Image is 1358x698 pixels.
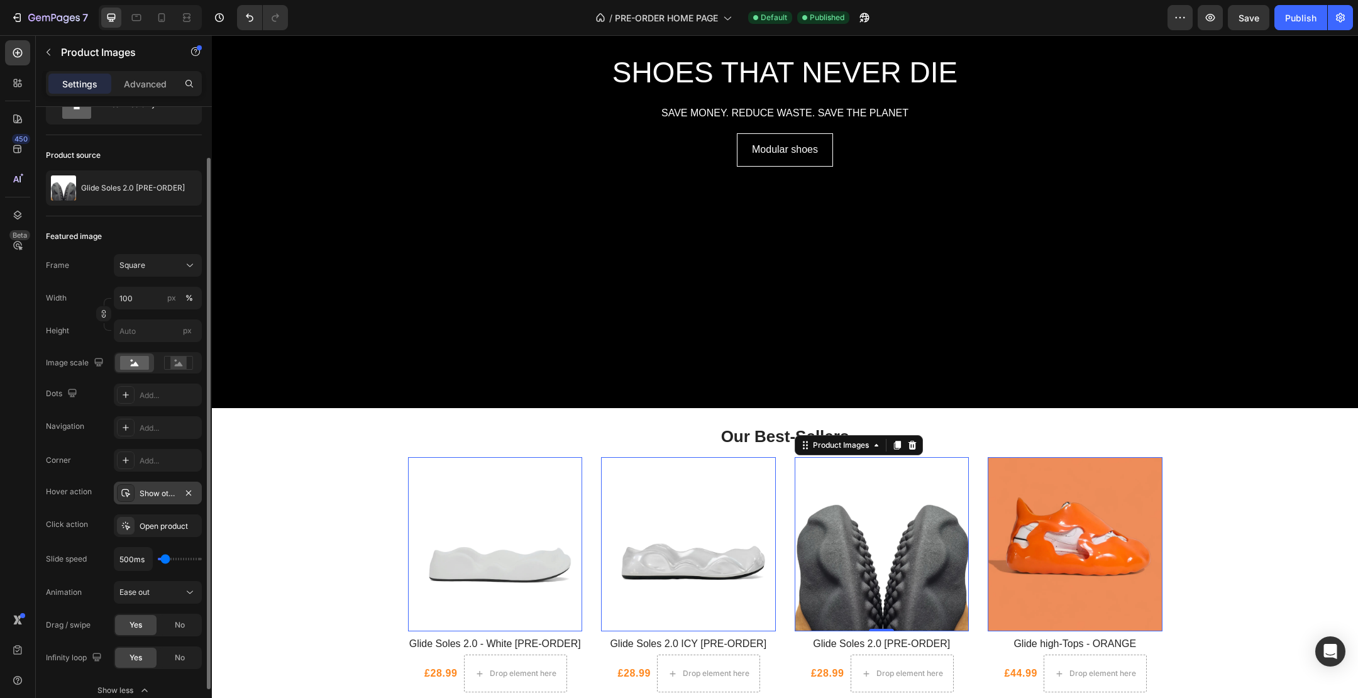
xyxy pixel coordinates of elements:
input: Auto [114,548,152,570]
a: Modular shoes [525,98,621,131]
span: No [175,652,185,663]
a: Glide Soles 2.0 - White [PRE-ORDER] [196,422,371,597]
a: Glide Soles 2.0 [PRE-ORDER] [583,601,758,617]
div: Drop element here [471,633,538,643]
span: Default [761,12,787,23]
div: Slide speed [46,553,87,565]
span: / [609,11,612,25]
button: % [164,291,179,306]
iframe: Design area [212,35,1358,698]
label: Width [46,292,67,304]
img: Glide high - Tops - ORANGE - Glide Soles [776,422,951,597]
div: Navigation [46,421,84,432]
strong: Our Best-Sellers [509,392,638,411]
div: £28.99 [211,631,247,646]
span: Published [810,12,844,23]
div: Dots [46,385,80,402]
p: Modular shoes [540,106,606,124]
a: Glide high-Tops - ORANGE [776,422,951,597]
a: Glide Soles 2.0 - White [PRE-ORDER] [196,601,371,617]
div: 450 [12,134,30,144]
div: Hover action [46,486,92,497]
p: 7 [82,10,88,25]
div: Click action [46,519,88,530]
div: Open Intercom Messenger [1315,636,1345,667]
div: £28.99 [404,631,440,646]
span: PRE-ORDER HOME PAGE [615,11,718,25]
label: Height [46,325,69,336]
p: Settings [62,77,97,91]
div: Drop element here [278,633,345,643]
a: Glide Soles 2.0 ICY [PRE-ORDER] [389,422,564,597]
button: 7 [5,5,94,30]
div: px [167,292,176,304]
div: Featured image [46,231,102,242]
div: Infinity loop [46,650,104,667]
div: Product Images [599,404,660,416]
div: Corner [46,455,71,466]
span: Ease out [119,587,150,597]
div: Undo/Redo [237,5,288,30]
button: px [182,291,197,306]
input: px [114,319,202,342]
div: Show less [97,684,151,697]
img: Glide Soles 2.0 - White [PRE - ORDER] - Glide Soles [196,422,371,597]
div: Drop element here [665,633,731,643]
p: Advanced [124,77,167,91]
div: Drop element here [858,633,924,643]
a: Glide high-Tops - ORANGE [776,601,951,617]
label: Frame [46,260,69,271]
span: Save [1239,13,1259,23]
span: px [183,326,192,335]
span: Yes [130,652,142,663]
button: Square [114,254,202,277]
button: Ease out [114,581,202,604]
div: % [185,292,193,304]
div: Add... [140,390,199,401]
div: £44.99 [791,631,827,646]
a: Glide Soles 2.0 [PRE-ORDER] [583,422,758,597]
div: Drag / swipe [46,619,91,631]
div: Open product [140,521,199,532]
span: No [175,619,185,631]
span: Yes [130,619,142,631]
div: Show other image [140,488,176,499]
div: Animation [46,587,82,598]
div: £28.99 [598,631,634,646]
div: Publish [1285,11,1317,25]
div: Product source [46,150,101,161]
a: Glide Soles 2.0 ICY [PRE-ORDER] [389,601,564,617]
p: Product Images [61,45,168,60]
span: Square [119,260,145,271]
div: Add... [140,455,199,467]
p: Glide Soles 2.0 [PRE-ORDER] [81,184,185,192]
div: Add... [140,423,199,434]
button: Save [1228,5,1269,30]
img: Glide Soles 2.0 [PRE - ORDER] - Glide Soles [583,422,758,597]
div: Image scale [46,355,106,372]
button: Publish [1274,5,1327,30]
input: px% [114,287,202,309]
div: Beta [9,230,30,240]
img: product feature img [51,175,76,201]
img: Glide Soles 2.0 - White [PRE - ORDER] - Glide Soles [389,422,564,597]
